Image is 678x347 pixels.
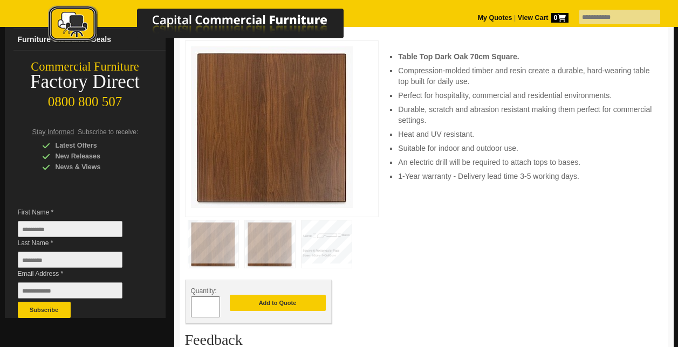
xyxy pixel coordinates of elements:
[478,14,512,22] a: My Quotes
[5,89,166,109] div: 0800 800 507
[42,162,145,172] div: News & Views
[5,74,166,89] div: Factory Direct
[18,238,139,248] span: Last Name *
[18,221,122,237] input: First Name *
[398,90,652,101] li: Perfect for hospitality, commercial and residential environments.
[18,207,139,218] span: First Name *
[78,128,138,136] span: Subscribe to receive:
[398,157,652,168] li: An electric drill will be required to attach tops to bases.
[13,29,166,51] a: Furniture Clearance Deals
[551,13,569,23] span: 0
[398,171,652,182] li: 1-Year warranty - Delivery lead time 3-5 working days.
[191,287,217,295] span: Quantity:
[398,65,652,87] li: Compression-molded timber and resin create a durable, hard-wearing table top built for daily use.
[398,52,519,61] strong: Table Top Dark Oak 70cm Square.
[398,104,652,126] li: Durable, scratch and abrasion resistant making them perfect for commercial settings.
[398,129,652,140] li: Heat and UV resistant.
[42,140,145,151] div: Latest Offers
[191,46,353,208] img: Toulouse Table Top Dark Oak 70cm Square
[18,252,122,268] input: Last Name *
[230,295,326,311] button: Add to Quote
[518,14,569,22] strong: View Cart
[18,282,122,299] input: Email Address *
[18,5,396,45] img: Capital Commercial Furniture Logo
[42,151,145,162] div: New Releases
[18,268,139,279] span: Email Address *
[398,143,652,154] li: Suitable for indoor and outdoor use.
[516,14,568,22] a: View Cart0
[5,59,166,74] div: Commercial Furniture
[18,5,396,48] a: Capital Commercial Furniture Logo
[32,128,74,136] span: Stay Informed
[18,302,71,318] button: Subscribe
